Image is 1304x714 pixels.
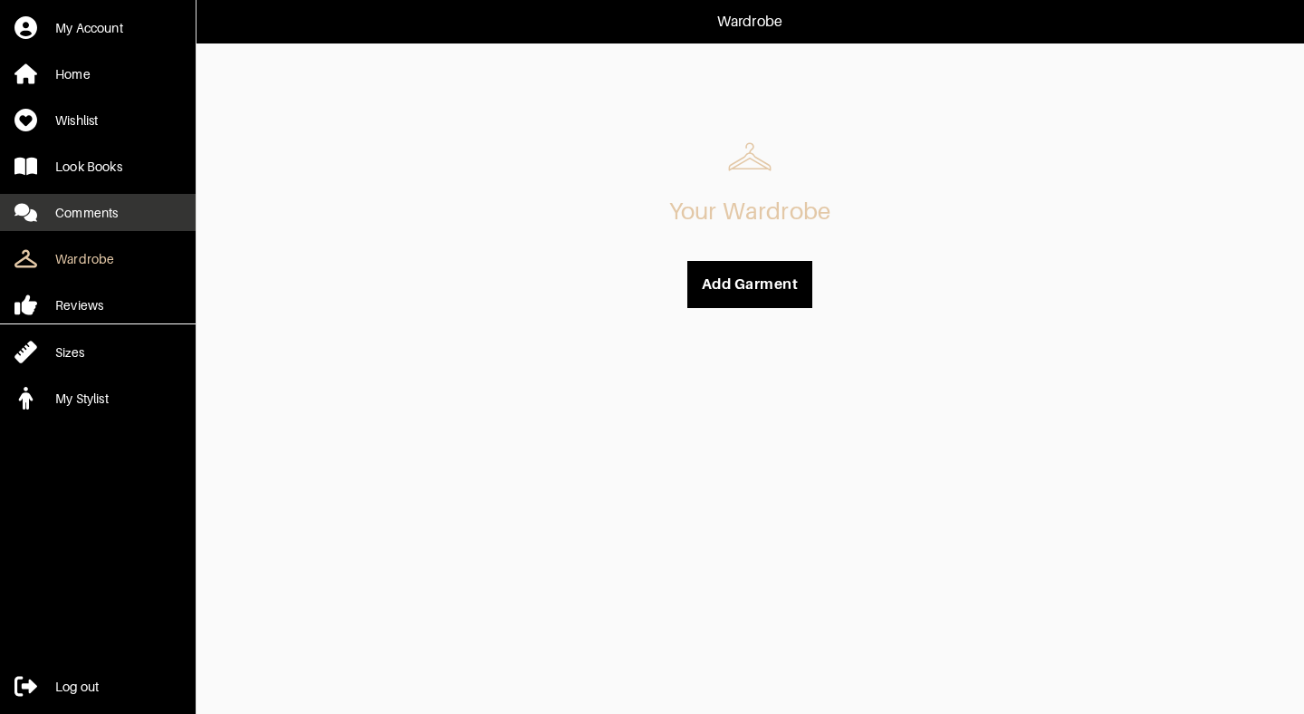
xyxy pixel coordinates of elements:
[55,250,114,268] div: Wardrobe
[55,204,118,222] div: Comments
[727,134,772,179] img: hanger
[55,296,103,314] div: Reviews
[55,158,122,176] div: Look Books
[702,275,798,294] span: Add Garment
[55,678,99,696] div: Log out
[55,65,91,83] div: Home
[669,198,830,225] div: Your Wardrobe
[687,261,812,308] button: Add Garment
[55,343,84,362] div: Sizes
[55,111,98,130] div: Wishlist
[717,11,782,33] p: Wardrobe
[55,390,109,408] div: My Stylist
[55,19,123,37] div: My Account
